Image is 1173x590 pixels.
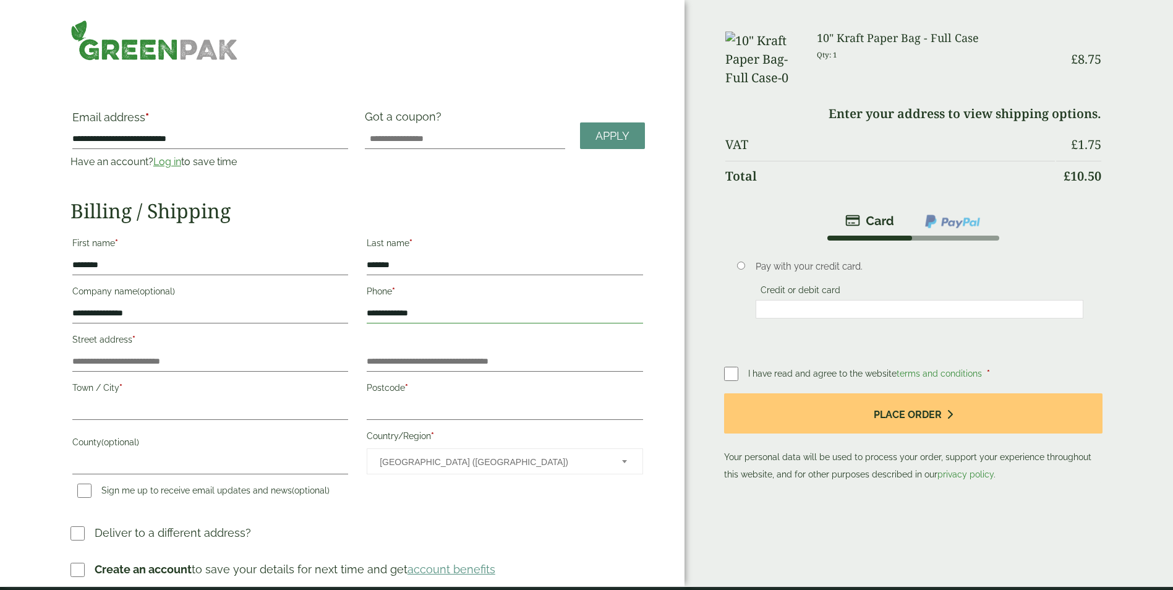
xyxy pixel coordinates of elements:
[380,449,605,475] span: United Kingdom (UK)
[137,286,175,296] span: (optional)
[987,369,990,378] abbr: required
[72,434,348,455] label: County
[817,32,1055,45] h3: 10" Kraft Paper Bag - Full Case
[70,20,238,61] img: GreenPak Supplies
[725,99,1102,129] td: Enter your address to view shipping options.
[897,369,982,378] a: terms and conditions
[725,32,802,87] img: 10" Kraft Paper Bag-Full Case-0
[756,285,845,299] label: Credit or debit card
[725,130,1056,160] th: VAT
[392,286,395,296] abbr: required
[95,561,495,578] p: to save your details for next time and get
[1071,136,1078,153] span: £
[367,427,642,448] label: Country/Region
[70,155,350,169] p: Have an account? to save time
[72,234,348,255] label: First name
[72,485,335,499] label: Sign me up to receive email updates and news
[724,393,1103,483] p: Your personal data will be used to process your order, support your experience throughout this we...
[72,331,348,352] label: Street address
[725,161,1056,191] th: Total
[724,393,1103,434] button: Place order
[70,199,645,223] h2: Billing / Shipping
[72,283,348,304] label: Company name
[95,563,192,576] strong: Create an account
[595,129,629,143] span: Apply
[1064,168,1070,184] span: £
[367,448,642,474] span: Country/Region
[153,156,181,168] a: Log in
[101,437,139,447] span: (optional)
[409,238,412,248] abbr: required
[115,238,118,248] abbr: required
[367,234,642,255] label: Last name
[407,563,495,576] a: account benefits
[580,122,645,149] a: Apply
[367,283,642,304] label: Phone
[145,111,149,124] abbr: required
[72,379,348,400] label: Town / City
[365,110,446,129] label: Got a coupon?
[817,50,837,59] small: Qty: 1
[1071,136,1101,153] bdi: 1.75
[72,112,348,129] label: Email address
[95,524,251,541] p: Deliver to a different address?
[132,335,135,344] abbr: required
[748,369,984,378] span: I have read and agree to the website
[1071,51,1078,67] span: £
[937,469,994,479] a: privacy policy
[292,485,330,495] span: (optional)
[756,260,1083,273] p: Pay with your credit card.
[431,431,434,441] abbr: required
[1064,168,1101,184] bdi: 10.50
[405,383,408,393] abbr: required
[1071,51,1101,67] bdi: 8.75
[759,304,1080,315] iframe: Secure card payment input frame
[924,213,981,229] img: ppcp-gateway.png
[367,379,642,400] label: Postcode
[119,383,122,393] abbr: required
[77,484,92,498] input: Sign me up to receive email updates and news(optional)
[845,213,894,228] img: stripe.png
